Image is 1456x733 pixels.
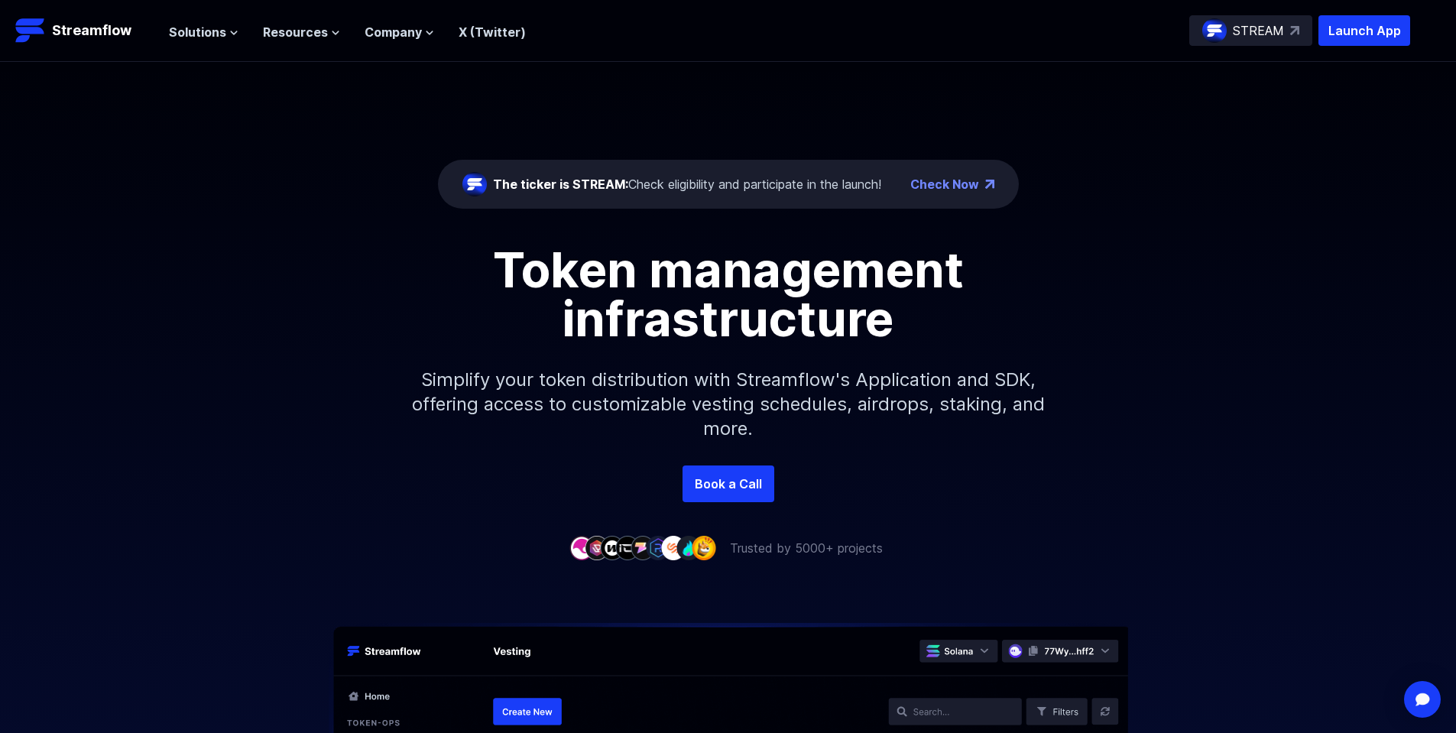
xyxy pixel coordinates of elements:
[1318,15,1410,46] button: Launch App
[615,536,640,559] img: company-4
[646,536,670,559] img: company-6
[730,539,883,557] p: Trusted by 5000+ projects
[661,536,686,559] img: company-7
[52,20,131,41] p: Streamflow
[462,172,487,196] img: streamflow-logo-circle.png
[600,536,624,559] img: company-3
[493,175,881,193] div: Check eligibility and participate in the launch!
[365,23,422,41] span: Company
[384,245,1072,343] h1: Token management infrastructure
[692,536,716,559] img: company-9
[400,343,1057,465] p: Simplify your token distribution with Streamflow's Application and SDK, offering access to custom...
[459,24,526,40] a: X (Twitter)
[1189,15,1312,46] a: STREAM
[1233,21,1284,40] p: STREAM
[1202,18,1227,43] img: streamflow-logo-circle.png
[169,23,226,41] span: Solutions
[985,180,994,189] img: top-right-arrow.png
[569,536,594,559] img: company-1
[263,23,340,41] button: Resources
[910,175,979,193] a: Check Now
[1290,26,1299,35] img: top-right-arrow.svg
[676,536,701,559] img: company-8
[169,23,238,41] button: Solutions
[15,15,46,46] img: Streamflow Logo
[1404,681,1441,718] div: Open Intercom Messenger
[585,536,609,559] img: company-2
[631,536,655,559] img: company-5
[493,177,628,192] span: The ticker is STREAM:
[15,15,154,46] a: Streamflow
[365,23,434,41] button: Company
[263,23,328,41] span: Resources
[683,465,774,502] a: Book a Call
